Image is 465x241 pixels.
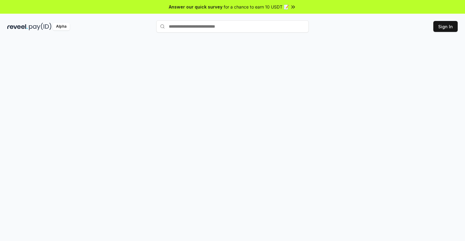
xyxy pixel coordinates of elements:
[169,4,222,10] span: Answer our quick survey
[433,21,458,32] button: Sign In
[224,4,289,10] span: for a chance to earn 10 USDT 📝
[53,23,70,30] div: Alpha
[7,23,28,30] img: reveel_dark
[29,23,51,30] img: pay_id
